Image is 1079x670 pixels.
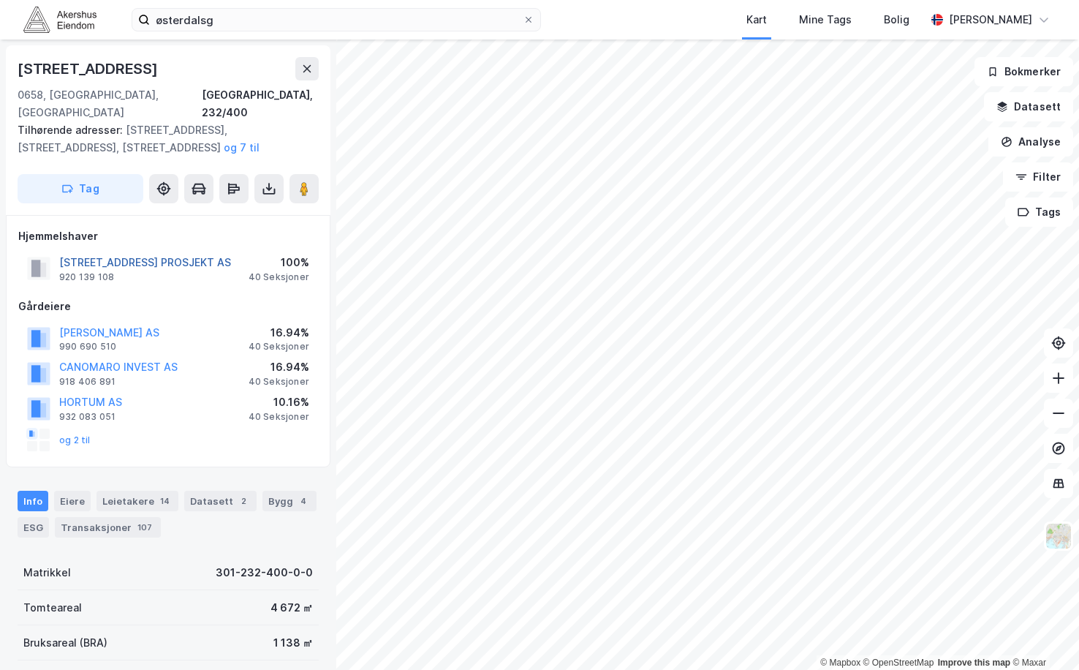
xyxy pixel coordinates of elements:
div: [GEOGRAPHIC_DATA], 232/400 [202,86,319,121]
div: [STREET_ADDRESS] [18,57,161,80]
div: Bolig [884,11,909,29]
div: Info [18,491,48,511]
div: Bygg [262,491,317,511]
div: 990 690 510 [59,341,116,353]
a: Mapbox [820,658,860,668]
button: Bokmerker [974,57,1073,86]
a: OpenStreetMap [863,658,934,668]
div: 40 Seksjoner [249,411,309,423]
div: 301-232-400-0-0 [216,564,313,581]
div: 16.94% [249,324,309,342]
div: 40 Seksjoner [249,341,309,353]
div: 918 406 891 [59,376,116,388]
img: akershus-eiendom-logo.9091f326c980b4bce74ccdd9f866810c.svg [23,7,96,32]
a: Improve this map [938,658,1010,668]
div: Leietakere [96,491,178,511]
div: 920 139 108 [59,271,114,283]
button: Filter [1003,162,1073,192]
div: Gårdeiere [18,298,318,315]
div: 16.94% [249,358,309,376]
div: 40 Seksjoner [249,271,309,283]
div: Bruksareal (BRA) [23,634,107,652]
div: 107 [135,520,155,535]
input: Søk på adresse, matrikkel, gårdeiere, leietakere eller personer [150,9,523,31]
button: Analyse [988,127,1073,157]
div: 932 083 051 [59,411,116,423]
div: 40 Seksjoner [249,376,309,388]
div: 100% [249,254,309,271]
iframe: Chat Widget [1006,600,1079,670]
div: [STREET_ADDRESS], [STREET_ADDRESS], [STREET_ADDRESS] [18,121,307,157]
div: Matrikkel [23,564,71,581]
div: 2 [236,494,251,508]
div: Mine Tags [799,11,852,29]
div: Transaksjoner [55,517,161,538]
img: Z [1045,522,1072,550]
div: 0658, [GEOGRAPHIC_DATA], [GEOGRAPHIC_DATA] [18,86,202,121]
div: Datasett [184,491,257,511]
div: 10.16% [249,394,309,411]
div: [PERSON_NAME] [949,11,1032,29]
div: Tomteareal [23,599,82,617]
button: Datasett [984,92,1073,121]
div: 14 [157,494,173,508]
div: Eiere [54,491,91,511]
div: Kontrollprogram for chat [1006,600,1079,670]
div: 4 [296,494,311,508]
div: 4 672 ㎡ [270,599,313,617]
button: Tags [1005,197,1073,227]
div: Kart [746,11,767,29]
div: ESG [18,517,49,538]
div: 1 138 ㎡ [273,634,313,652]
span: Tilhørende adresser: [18,124,126,136]
div: Hjemmelshaver [18,227,318,245]
button: Tag [18,174,143,203]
